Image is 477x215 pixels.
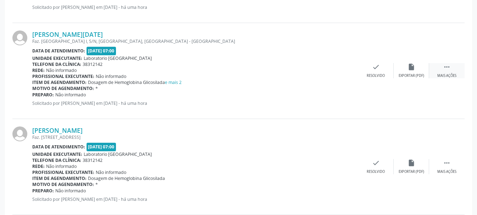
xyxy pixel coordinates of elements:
[399,73,424,78] div: Exportar (PDF)
[32,175,87,181] b: Item de agendamento:
[32,92,54,98] b: Preparo:
[32,100,358,106] p: Solicitado por [PERSON_NAME] em [DATE] - há uma hora
[407,63,415,71] i: insert_drive_file
[84,55,152,61] span: Laboratorio [GEOGRAPHIC_DATA]
[12,126,27,141] img: img
[32,196,358,202] p: Solicitado por [PERSON_NAME] em [DATE] - há uma hora
[32,144,85,150] b: Data de atendimento:
[32,61,81,67] b: Telefone da clínica:
[32,134,358,140] div: Faz. [STREET_ADDRESS]
[46,163,77,169] span: Não informado
[96,169,126,175] span: Não informado
[55,92,86,98] span: Não informado
[32,163,45,169] b: Rede:
[32,4,252,10] p: Solicitado por [PERSON_NAME] em [DATE] - há uma hora
[83,157,102,163] span: 38312142
[367,73,385,78] div: Resolvido
[32,79,87,85] b: Item de agendamento:
[32,126,83,134] a: [PERSON_NAME]
[32,67,45,73] b: Rede:
[367,169,385,174] div: Resolvido
[12,30,27,45] img: img
[32,157,81,163] b: Telefone da clínica:
[87,143,116,151] span: [DATE] 07:00
[88,79,182,85] span: Dosagem de Hemoglobina Glicosilada
[55,188,86,194] span: Não informado
[443,63,451,71] i: 
[399,169,424,174] div: Exportar (PDF)
[32,85,94,91] b: Motivo de agendamento:
[83,61,102,67] span: 38312142
[372,63,380,71] i: check
[32,55,82,61] b: Unidade executante:
[87,47,116,55] span: [DATE] 07:00
[84,151,152,157] span: Laboratorio [GEOGRAPHIC_DATA]
[32,169,94,175] b: Profissional executante:
[437,73,456,78] div: Mais ações
[32,38,358,44] div: Faz. [GEOGRAPHIC_DATA] I, S/N, [GEOGRAPHIC_DATA], [GEOGRAPHIC_DATA] - [GEOGRAPHIC_DATA]
[443,159,451,167] i: 
[32,188,54,194] b: Preparo:
[32,151,82,157] b: Unidade executante:
[165,79,182,85] a: e mais 2
[437,169,456,174] div: Mais ações
[32,48,85,54] b: Data de atendimento:
[88,175,165,181] span: Dosagem de Hemoglobina Glicosilada
[32,30,103,38] a: [PERSON_NAME][DATE]
[407,159,415,167] i: insert_drive_file
[96,73,126,79] span: Não informado
[32,73,94,79] b: Profissional executante:
[372,159,380,167] i: check
[46,67,77,73] span: Não informado
[32,181,94,187] b: Motivo de agendamento:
